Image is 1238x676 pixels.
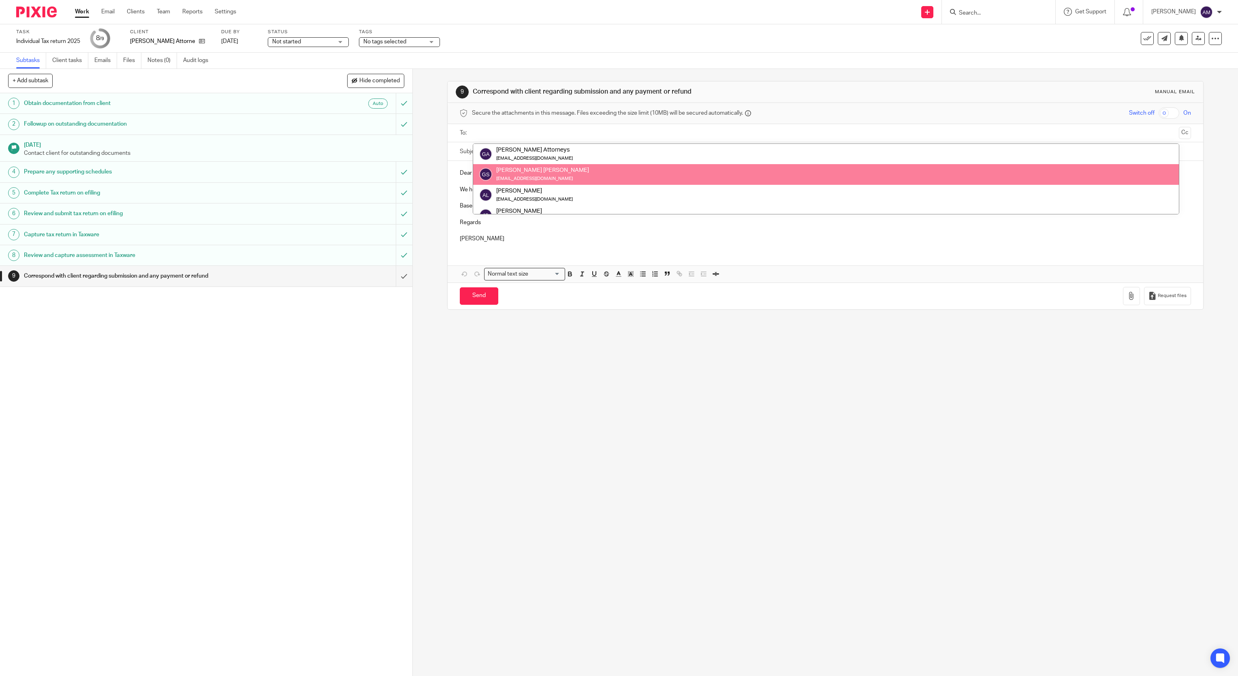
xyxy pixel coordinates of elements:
h1: Review and capture assessment in Taxware [24,249,267,261]
p: [PERSON_NAME] [460,235,1191,243]
div: 5 [8,187,19,199]
p: [PERSON_NAME] Attorneys [130,37,195,45]
img: Pixie [16,6,57,17]
label: Client [130,29,211,35]
div: 6 [8,208,19,219]
span: [DATE] [221,39,238,44]
img: svg%3E [479,188,492,201]
div: Search for option [484,268,565,280]
a: Subtasks [16,53,46,68]
div: 7 [8,229,19,240]
a: Notes (0) [147,53,177,68]
div: [PERSON_NAME] [PERSON_NAME] [496,166,589,174]
a: Team [157,8,170,16]
div: 4 [8,167,19,178]
p: [PERSON_NAME] [1151,8,1196,16]
p: We hereby confirm that we have finalised your personal tax return. [460,186,1191,194]
div: Manual email [1155,89,1195,95]
p: Dear [PERSON_NAME] Attorneys, [460,169,1191,177]
a: Work [75,8,89,16]
a: Emails [94,53,117,68]
span: Request files [1158,293,1187,299]
div: 8 [8,250,19,261]
span: Switch off [1129,109,1155,117]
a: Clients [127,8,145,16]
div: Individual Tax return 2025 [16,37,80,45]
h1: Followup on outstanding documentation [24,118,267,130]
span: Secure the attachments in this message. Files exceeding the size limit (10MB) will be secured aut... [472,109,743,117]
label: Due by [221,29,258,35]
div: [PERSON_NAME] [496,186,573,195]
span: Normal text size [486,270,530,278]
a: Client tasks [52,53,88,68]
img: svg%3E [479,148,492,160]
label: Status [268,29,349,35]
h1: Obtain documentation from client [24,97,267,109]
a: Reports [182,8,203,16]
label: Task [16,29,80,35]
button: Hide completed [347,74,404,88]
h1: Prepare any supporting schedules [24,166,267,178]
div: 9 [456,86,469,98]
small: [EMAIL_ADDRESS][DOMAIN_NAME] [496,176,573,181]
button: Request files [1144,287,1191,305]
span: No tags selected [363,39,406,45]
a: Email [101,8,115,16]
div: 9 [8,270,19,282]
div: [PERSON_NAME] Attorneys [496,146,573,154]
div: 1 [8,98,19,109]
h1: Capture tax return in Taxware [24,229,267,241]
span: Hide completed [359,78,400,84]
h1: [DATE] [24,139,404,149]
p: Regards [460,218,1191,227]
button: Cc [1179,127,1191,139]
p: Contact client for outstanding documents [24,149,404,157]
div: [PERSON_NAME] [496,207,609,215]
span: Not started [272,39,301,45]
h1: Correspond with client regarding submission and any payment or refund [24,270,267,282]
input: Send [460,287,498,305]
small: /9 [100,36,104,41]
div: Auto [368,98,388,109]
div: 2 [8,119,19,130]
img: svg%3E [479,168,492,181]
input: Search for option [531,270,560,278]
h1: Complete Tax return on efiling [24,187,267,199]
label: Tags [359,29,440,35]
img: svg%3E [479,209,492,222]
div: 8 [96,34,104,43]
small: [EMAIL_ADDRESS][DOMAIN_NAME] [496,197,573,201]
a: Settings [215,8,236,16]
span: Get Support [1075,9,1106,15]
p: Based on the assessment, an amount of is refundable / payable. [460,202,1191,210]
a: Audit logs [183,53,214,68]
h1: Review and submit tax return on efiling [24,208,267,220]
small: [EMAIL_ADDRESS][DOMAIN_NAME] [496,156,573,160]
a: Files [123,53,141,68]
label: To: [460,129,469,137]
h1: Correspond with client regarding submission and any payment or refund [473,88,843,96]
label: Subject: [460,148,481,156]
button: + Add subtask [8,74,53,88]
img: svg%3E [1200,6,1213,19]
input: Search [958,10,1031,17]
span: On [1183,109,1191,117]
